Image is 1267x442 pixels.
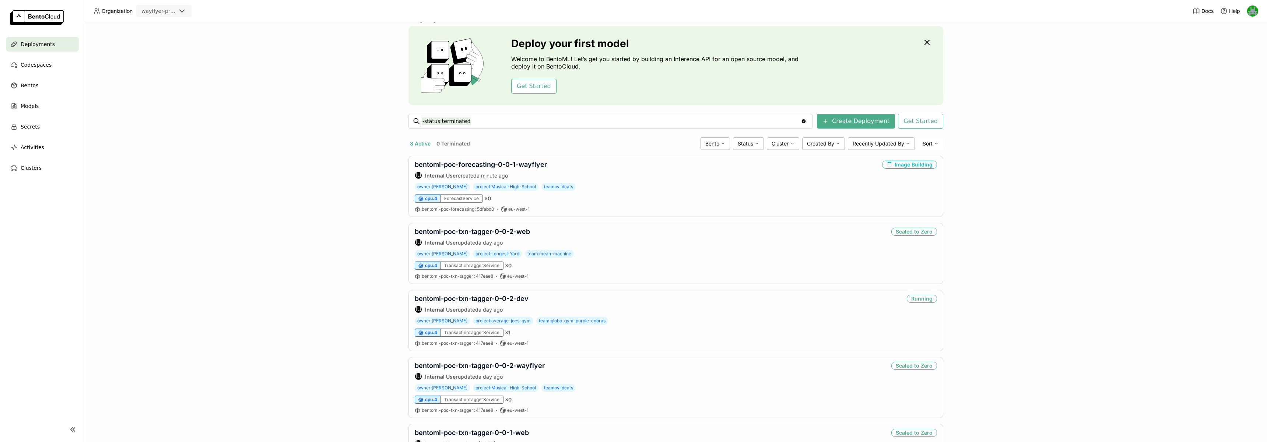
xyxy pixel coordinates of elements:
div: Scaled to Zero [891,362,937,370]
span: Bento [705,140,719,147]
span: owner:[PERSON_NAME] [415,183,470,191]
span: eu-west-1 [508,206,530,212]
a: Docs [1193,7,1214,15]
div: IU [415,239,422,246]
p: Welcome to BentoML! Let’s get you started by building an Inference API for an open source model, ... [511,55,802,70]
div: Scaled to Zero [891,429,937,437]
svg: Clear value [801,118,807,124]
img: Sean Hickey [1247,6,1258,17]
span: Created By [807,140,834,147]
strong: Internal User [425,172,458,179]
span: cpu.4 [425,330,437,336]
span: × 0 [505,262,512,269]
span: Cluster [772,140,789,147]
span: owner:[PERSON_NAME] [415,384,470,392]
span: Organization [102,8,133,14]
input: Selected wayflyer-prod. [177,8,178,15]
span: project:Longest-Yard [473,250,522,258]
div: Recently Updated By [848,137,915,150]
div: Help [1220,7,1240,15]
span: team:mean-machine [525,250,574,258]
span: Status [738,140,753,147]
strong: Internal User [425,306,458,313]
strong: Internal User [425,239,458,246]
a: bentoml-poc-txn-tagger-0-0-2-dev [415,295,529,302]
span: : [475,206,476,212]
div: TransactionTaggerService [441,262,503,270]
div: updated [415,373,545,380]
a: Codespaces [6,57,79,72]
button: 0 Terminated [435,139,471,148]
a: Models [6,99,79,113]
span: : [474,340,475,346]
div: Running [907,295,937,303]
div: IU [415,172,422,179]
a: bentoml-poc-txn-tagger-0-0-1-web [415,429,529,436]
a: Activities [6,140,79,155]
a: bentoml-poc-txn-tagger:417eae8 [422,407,493,413]
span: × 0 [484,195,491,202]
div: TransactionTaggerService [441,396,503,404]
span: Help [1229,8,1240,14]
span: × 1 [505,329,510,336]
span: × 0 [505,396,512,403]
span: project:Musical-High-School [473,183,538,191]
span: project:Musical-High-School [473,384,538,392]
span: team:wildcats [541,384,576,392]
span: Recently Updated By [853,140,904,147]
span: eu-west-1 [507,340,529,346]
img: cover onboarding [414,38,494,93]
span: Codespaces [21,60,52,69]
div: Sort [918,137,943,150]
img: logo [10,10,64,25]
span: owner:[PERSON_NAME] [415,250,470,258]
div: Internal User [415,239,422,246]
div: created [415,172,547,179]
span: Sort [923,140,933,147]
input: Search [422,115,801,127]
div: Scaled to Zero [891,228,937,236]
span: : [474,407,475,413]
h3: Deploy your first model [511,38,802,49]
span: cpu.4 [425,397,437,403]
div: Created By [802,137,845,150]
span: Deployments [21,40,55,49]
div: Status [733,137,764,150]
a: bentoml-poc-txn-tagger-0-0-2-web [415,228,530,235]
span: project:average-joes-gym [473,317,533,325]
span: team:globo-gym-purple-cobras [536,317,608,325]
span: a day ago [478,239,503,246]
div: wayflyer-prod [141,7,176,15]
div: updated [415,239,530,246]
span: owner:[PERSON_NAME] [415,317,470,325]
span: Clusters [21,164,42,172]
span: a minute ago [477,172,508,179]
div: Internal User [415,306,422,313]
span: bentoml-poc-txn-tagger 417eae8 [422,273,493,279]
span: Secrets [21,122,40,131]
a: Deployments [6,37,79,52]
button: Get Started [898,114,943,129]
a: bentoml-poc-txn-tagger-0-0-2-wayflyer [415,362,545,369]
div: updated [415,306,529,313]
span: Models [21,102,39,110]
span: team:wildcats [541,183,576,191]
span: eu-west-1 [507,407,529,413]
span: Bentos [21,81,38,90]
div: TransactionTaggerService [441,329,503,337]
div: Internal User [415,172,422,179]
a: Bentos [6,78,79,93]
span: Docs [1201,8,1214,14]
span: a day ago [478,306,503,313]
span: eu-west-1 [507,273,529,279]
span: cpu.4 [425,196,437,201]
button: Get Started [511,79,557,94]
a: Clusters [6,161,79,175]
span: bentoml-poc-txn-tagger 417eae8 [422,407,493,413]
span: cpu.4 [425,263,437,269]
div: ForecastService [441,194,483,203]
span: bentoml-poc-forecasting 5dfabd0 [422,206,494,212]
span: bentoml-poc-txn-tagger 417eae8 [422,340,493,346]
a: bentoml-poc-txn-tagger:417eae8 [422,273,493,279]
span: a day ago [478,373,503,380]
